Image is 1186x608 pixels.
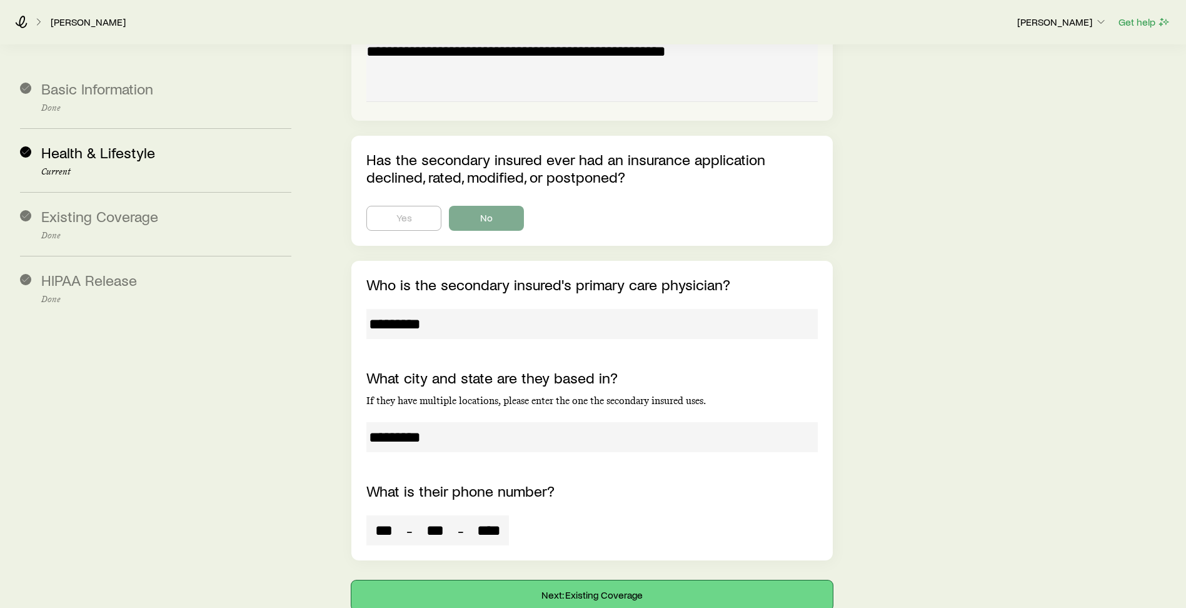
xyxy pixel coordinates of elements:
span: - [458,522,464,539]
button: Yes [366,206,441,231]
p: Done [41,103,291,113]
span: - [406,522,413,539]
span: Health & Lifestyle [41,143,155,161]
span: Existing Coverage [41,207,158,225]
button: [PERSON_NAME] [1017,15,1108,30]
p: If they have multiple locations, please enter the one the secondary insured uses. [366,395,818,407]
a: [PERSON_NAME] [50,16,126,28]
label: What is their phone number? [366,482,555,500]
button: Get help [1118,15,1171,29]
p: Has the secondary insured ever had an insurance application declined, rated, modified, or postponed? [366,151,818,186]
p: Current [41,167,291,177]
p: Done [41,295,291,305]
p: Done [41,231,291,241]
label: What city and state are they based in? [366,368,618,387]
span: HIPAA Release [41,271,137,289]
p: [PERSON_NAME] [1017,16,1107,28]
span: Basic Information [41,79,153,98]
label: Who is the secondary insured's primary care physician? [366,275,730,293]
button: No [449,206,524,231]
